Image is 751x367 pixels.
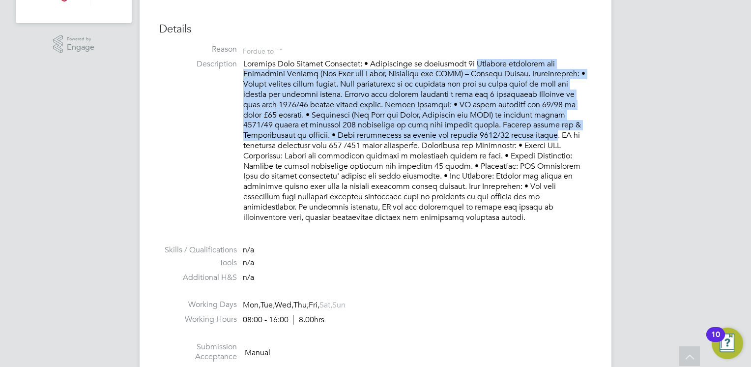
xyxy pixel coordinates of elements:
[260,300,275,310] span: Tue,
[712,328,743,359] button: Open Resource Center, 10 new notifications
[67,43,94,52] span: Engage
[275,300,293,310] span: Wed,
[159,22,592,36] h3: Details
[159,273,237,283] label: Additional H&S
[159,314,237,325] label: Working Hours
[243,300,260,310] span: Mon,
[243,315,324,325] div: 08:00 - 16:00
[67,35,94,43] span: Powered by
[53,35,95,54] a: Powered byEngage
[159,258,237,268] label: Tools
[319,300,332,310] span: Sat,
[243,273,254,282] span: n/a
[245,347,270,357] span: Manual
[159,300,237,310] label: Working Days
[293,300,309,310] span: Thu,
[159,342,237,363] label: Submission Acceptance
[293,315,324,325] span: 8.00hrs
[159,245,237,255] label: Skills / Qualifications
[332,300,346,310] span: Sun
[243,245,254,255] span: n/a
[309,300,319,310] span: Fri,
[243,258,254,268] span: n/a
[243,59,592,223] p: Loremips Dolo Sitamet Consectet: • Adipiscinge se doeiusmodt 9i Utlabore etdolorem ali Enimadmini...
[243,44,283,56] div: For due to ""
[159,44,237,55] label: Reason
[711,335,720,347] div: 10
[159,59,237,69] label: Description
